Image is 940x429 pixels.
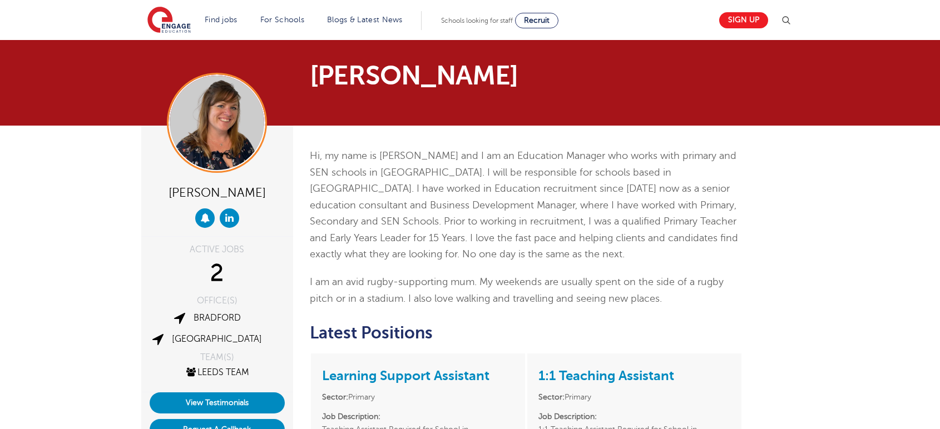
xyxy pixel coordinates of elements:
span: Schools looking for staff [441,17,513,24]
h1: [PERSON_NAME] [310,62,574,89]
a: Bradford [194,313,241,323]
div: [PERSON_NAME] [150,181,285,203]
p: I am an avid rugby-supporting mum. My weekends are usually spent on the side of a rugby pitch or ... [310,274,743,307]
a: [GEOGRAPHIC_DATA] [172,334,262,344]
div: TEAM(S) [150,353,285,362]
strong: Job Description: [322,412,380,421]
div: 2 [150,260,285,287]
a: Leeds Team [185,367,249,377]
a: Learning Support Assistant [322,368,489,383]
a: View Testimonials [150,392,285,413]
li: Primary [538,391,730,403]
a: 1:1 Teaching Assistant [538,368,674,383]
span: Recruit [524,16,550,24]
a: Find jobs [205,16,238,24]
a: For Schools [260,16,304,24]
p: Hi, my name is [PERSON_NAME] and I am an Education Manager who works with primary and SEN schools... [310,148,743,263]
strong: Sector: [322,393,348,401]
a: Sign up [719,12,768,28]
a: Recruit [515,13,558,28]
strong: Job Description: [538,412,597,421]
div: ACTIVE JOBS [150,245,285,254]
a: Blogs & Latest News [327,16,403,24]
li: Primary [322,391,514,403]
div: OFFICE(S) [150,296,285,305]
strong: Sector: [538,393,565,401]
img: Engage Education [147,7,191,34]
h2: Latest Positions [310,323,743,342]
